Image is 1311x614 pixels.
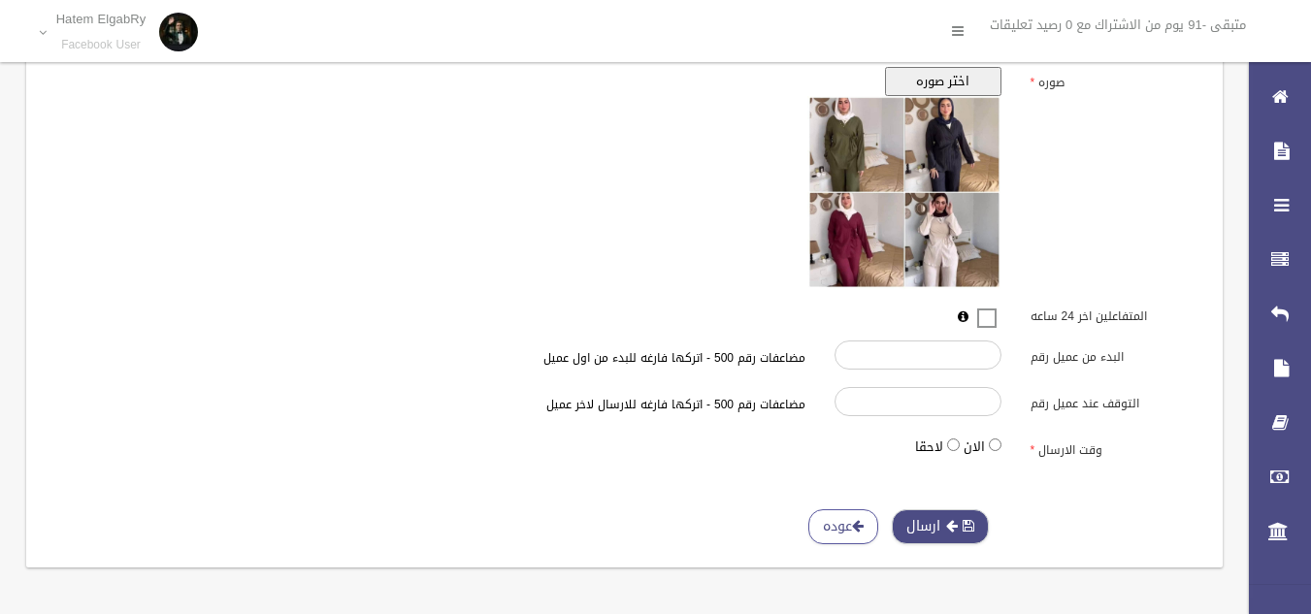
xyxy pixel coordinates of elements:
small: Facebook User [56,38,147,52]
h6: مضاعفات رقم 500 - اتركها فارغه للارسال لاخر عميل [345,399,805,411]
label: صوره [1016,67,1212,94]
label: لاحقا [915,436,943,459]
label: وقت الارسال [1016,435,1212,462]
p: Hatem ElgabRy [56,12,147,26]
label: البدء من عميل رقم [1016,340,1212,368]
label: الان [964,436,985,459]
a: عوده [808,509,878,545]
label: المتفاعلين اخر 24 ساعه [1016,301,1212,328]
label: التوقف عند عميل رقم [1016,387,1212,414]
img: معاينه الصوره [807,96,1001,290]
h6: مضاعفات رقم 500 - اتركها فارغه للبدء من اول عميل [345,352,805,365]
button: ارسال [892,509,989,545]
button: اختر صوره [885,67,1001,96]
